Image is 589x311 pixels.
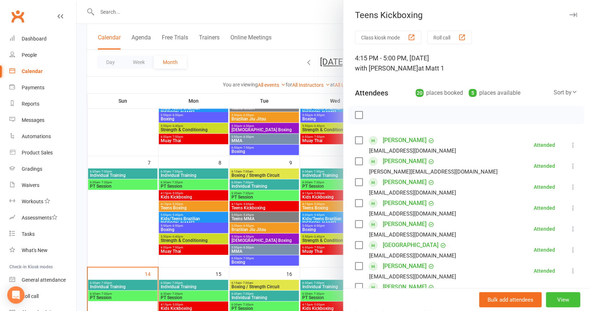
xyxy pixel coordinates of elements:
div: [EMAIL_ADDRESS][DOMAIN_NAME] [369,209,456,218]
div: 4:15 PM - 5:00 PM, [DATE] [355,53,577,73]
div: Payments [22,85,44,90]
a: [PERSON_NAME] [383,281,426,293]
div: Attended [534,142,555,148]
a: Reports [9,96,76,112]
span: with [PERSON_NAME] [355,64,418,72]
button: Roll call [427,31,472,44]
div: [EMAIL_ADDRESS][DOMAIN_NAME] [369,146,456,155]
a: People [9,47,76,63]
a: [PERSON_NAME] [383,197,426,209]
div: Assessments [22,215,57,221]
div: Calendar [22,68,43,74]
a: Payments [9,80,76,96]
div: General attendance [22,277,66,283]
div: places available [469,88,520,98]
div: [EMAIL_ADDRESS][DOMAIN_NAME] [369,272,456,281]
a: [PERSON_NAME] [383,155,426,167]
a: Gradings [9,161,76,177]
a: [PERSON_NAME] [383,176,426,188]
div: Workouts [22,199,43,204]
div: Dashboard [22,36,47,42]
div: People [22,52,37,58]
a: [PERSON_NAME] [383,218,426,230]
div: [PERSON_NAME][EMAIL_ADDRESS][DOMAIN_NAME] [369,167,498,176]
a: Product Sales [9,145,76,161]
a: Roll call [9,288,76,304]
div: Automations [22,133,51,139]
a: Calendar [9,63,76,80]
div: Attended [534,247,555,252]
div: Attendees [355,88,388,98]
button: Bulk add attendees [479,292,542,307]
div: What's New [22,247,48,253]
a: What's New [9,242,76,259]
div: Attended [534,184,555,189]
a: Tasks [9,226,76,242]
a: Dashboard [9,31,76,47]
div: [EMAIL_ADDRESS][DOMAIN_NAME] [369,188,456,197]
div: Attended [534,163,555,169]
div: Attended [534,205,555,210]
div: Open Intercom Messenger [7,286,25,304]
div: Attended [534,226,555,231]
div: Messages [22,117,44,123]
div: Tasks [22,231,35,237]
span: at Matt 1 [418,64,444,72]
a: [PERSON_NAME] [383,135,426,146]
button: View [546,292,580,307]
div: places booked [416,88,463,98]
div: Gradings [22,166,42,172]
div: Reports [22,101,39,107]
div: [EMAIL_ADDRESS][DOMAIN_NAME] [369,230,456,239]
a: Clubworx [9,7,27,25]
a: Workouts [9,193,76,210]
div: [EMAIL_ADDRESS][DOMAIN_NAME] [369,251,456,260]
a: [GEOGRAPHIC_DATA] [383,239,438,251]
div: Teens Kickboxing [343,10,589,20]
a: General attendance kiosk mode [9,272,76,288]
div: Roll call [22,293,39,299]
div: 20 [416,89,424,97]
a: [PERSON_NAME] [383,260,426,272]
div: Product Sales [22,150,53,155]
a: Assessments [9,210,76,226]
a: Waivers [9,177,76,193]
a: Messages [9,112,76,128]
div: Waivers [22,182,39,188]
button: Class kiosk mode [355,31,421,44]
div: 5 [469,89,477,97]
div: Attended [534,268,555,273]
a: Automations [9,128,76,145]
div: Sort by [554,88,577,97]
